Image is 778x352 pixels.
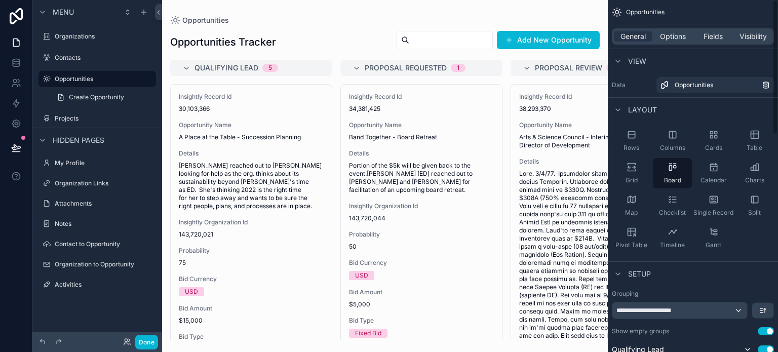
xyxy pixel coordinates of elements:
[38,216,156,232] a: Notes
[55,159,154,167] label: My Profile
[740,31,767,42] span: Visibility
[612,81,652,89] label: Data
[55,179,154,187] label: Organization Links
[38,195,156,212] a: Attachments
[38,256,156,272] a: Organization to Opportunity
[626,176,638,184] span: Grid
[612,190,651,221] button: Map
[694,223,733,253] button: Gantt
[53,135,104,145] span: Hidden pages
[38,236,156,252] a: Contact to Opportunity
[675,81,713,89] span: Opportunities
[653,190,692,221] button: Checklist
[612,327,669,335] label: Show empty groups
[735,190,774,221] button: Split
[38,175,156,191] a: Organization Links
[705,144,722,152] span: Cards
[628,269,651,279] span: Setup
[55,114,154,123] label: Projects
[55,260,154,268] label: Organization to Opportunity
[624,144,639,152] span: Rows
[660,31,686,42] span: Options
[55,32,154,41] label: Organizations
[612,126,651,156] button: Rows
[748,209,761,217] span: Split
[612,223,651,253] button: Pivot Table
[38,50,156,66] a: Contacts
[747,144,762,152] span: Table
[38,155,156,171] a: My Profile
[653,158,692,188] button: Board
[53,7,74,17] span: Menu
[135,335,158,349] button: Done
[55,281,154,289] label: Activities
[628,105,657,115] span: Layout
[653,223,692,253] button: Timeline
[694,158,733,188] button: Calendar
[660,241,685,249] span: Timeline
[745,176,764,184] span: Charts
[55,75,150,83] label: Opportunities
[701,176,727,184] span: Calendar
[626,8,665,16] span: Opportunities
[656,77,774,93] a: Opportunities
[653,126,692,156] button: Columns
[660,144,685,152] span: Columns
[55,240,154,248] label: Contact to Opportunity
[612,158,651,188] button: Grid
[693,209,733,217] span: Single Record
[615,241,647,249] span: Pivot Table
[625,209,638,217] span: Map
[706,241,721,249] span: Gantt
[38,71,156,87] a: Opportunities
[612,290,638,298] label: Grouping
[735,158,774,188] button: Charts
[704,31,723,42] span: Fields
[69,93,124,101] span: Create Opportunity
[694,190,733,221] button: Single Record
[659,209,686,217] span: Checklist
[55,220,154,228] label: Notes
[664,176,681,184] span: Board
[38,110,156,127] a: Projects
[55,200,154,208] label: Attachments
[628,56,646,66] span: View
[51,89,156,105] a: Create Opportunity
[620,31,646,42] span: General
[694,126,733,156] button: Cards
[38,28,156,45] a: Organizations
[38,277,156,293] a: Activities
[735,126,774,156] button: Table
[55,54,154,62] label: Contacts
